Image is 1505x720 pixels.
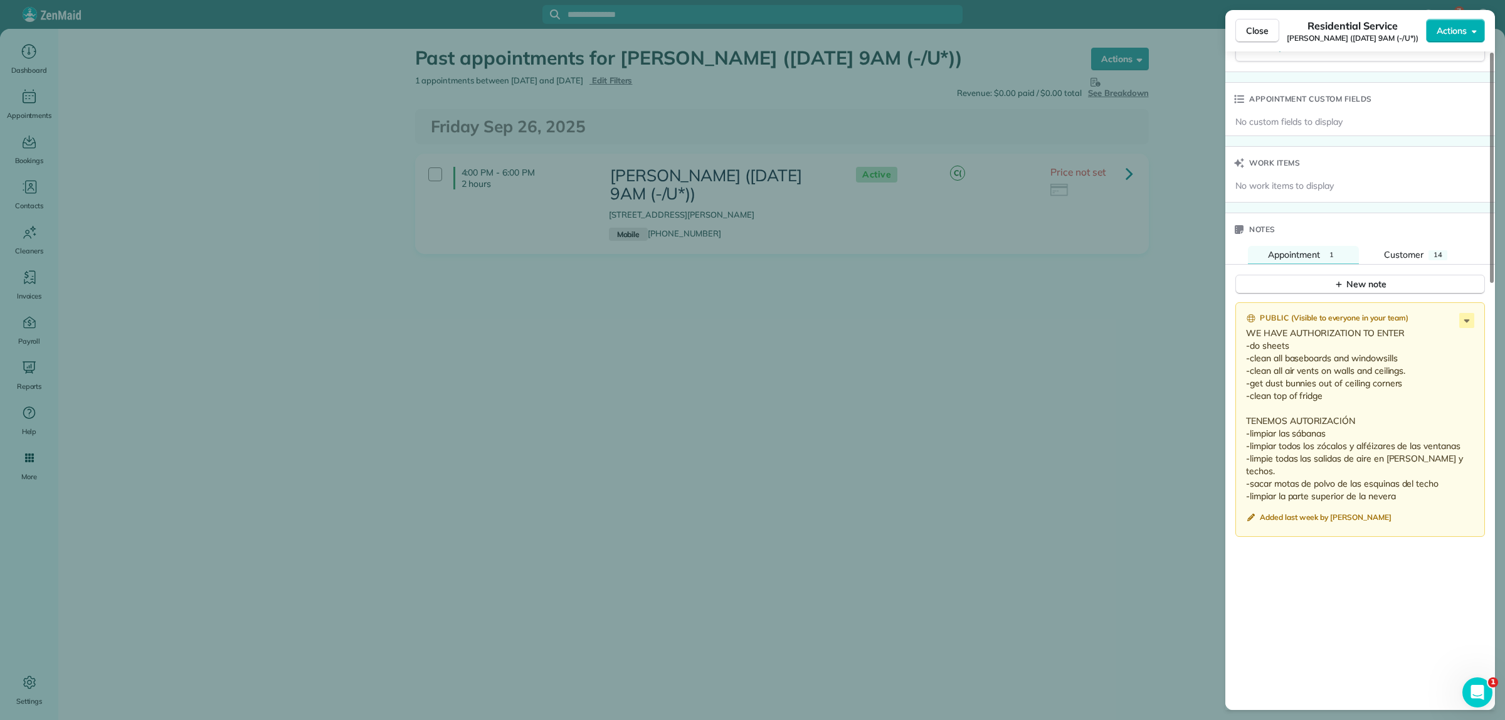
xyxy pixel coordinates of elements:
button: Close [1235,19,1279,43]
iframe: Intercom live chat [1462,677,1492,707]
span: 1 [1329,250,1334,259]
span: Work items [1249,157,1300,169]
span: Actions [1437,24,1467,37]
span: [PERSON_NAME] ([DATE] 9AM (-/U*)) [1287,33,1418,43]
span: No work items to display [1235,179,1334,192]
span: ( Visible to everyone in your team ) [1291,313,1408,324]
span: Close [1246,24,1269,37]
div: New note [1334,278,1386,291]
span: Added last week by [PERSON_NAME] [1260,512,1391,522]
span: Residential Service [1307,18,1397,33]
span: 14 [1434,250,1442,259]
span: 1 [1488,677,1498,687]
span: Public [1260,312,1289,324]
span: Notes [1249,223,1275,236]
button: New note [1235,275,1485,294]
span: Customer [1384,249,1423,260]
span: Appointment [1268,249,1320,260]
p: WE HAVE AUTHORIZATION TO ENTER -do sheets -clean all baseboards and windowsills -clean all air ve... [1246,327,1477,502]
span: No custom fields to display [1235,115,1343,128]
span: Appointment custom fields [1249,93,1372,105]
button: Added last week by [PERSON_NAME] [1246,512,1391,525]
